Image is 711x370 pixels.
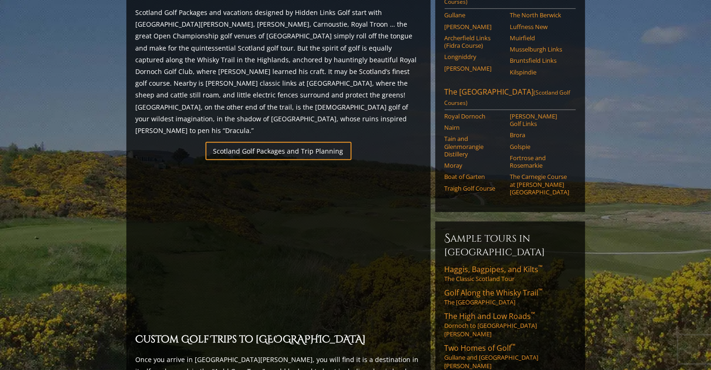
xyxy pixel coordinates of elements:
a: Kilspindie [510,68,570,76]
h6: Sample Tours in [GEOGRAPHIC_DATA] [445,231,576,259]
a: Musselburgh Links [510,45,570,53]
a: Two Homes of Golf™Gullane and [GEOGRAPHIC_DATA][PERSON_NAME] [445,343,576,370]
a: Archerfield Links (Fidra Course) [445,34,504,50]
span: The High and Low Roads [445,311,535,321]
a: The Carnegie Course at [PERSON_NAME][GEOGRAPHIC_DATA] [510,173,570,196]
a: [PERSON_NAME] Golf Links [510,112,570,128]
h2: Custom Golf Trips to [GEOGRAPHIC_DATA] [136,332,421,348]
a: Haggis, Bagpipes, and Kilts™The Classic Scotland Tour [445,264,576,283]
a: Boat of Garten [445,173,504,180]
a: [PERSON_NAME] [445,23,504,30]
a: Moray [445,162,504,169]
a: Gullane [445,11,504,19]
a: Longniddry [445,53,504,60]
iframe: Sir-Nick-favorite-Open-Rota-Venues [136,166,421,326]
a: Traigh Golf Course [445,185,504,192]
a: Golspie [510,143,570,150]
a: Luffness New [510,23,570,30]
a: The North Berwick [510,11,570,19]
sup: ™ [539,287,543,295]
a: Golf Along the Whisky Trail™The [GEOGRAPHIC_DATA] [445,288,576,306]
span: Haggis, Bagpipes, and Kilts [445,264,543,274]
p: Scotland Golf Packages and vacations designed by Hidden Links Golf start with [GEOGRAPHIC_DATA][P... [136,7,421,136]
a: Fortrose and Rosemarkie [510,154,570,170]
span: (Scotland Golf Courses) [445,89,571,107]
span: Golf Along the Whisky Trail [445,288,543,298]
a: Royal Dornoch [445,112,504,120]
a: The [GEOGRAPHIC_DATA](Scotland Golf Courses) [445,87,576,110]
a: The High and Low Roads™Dornoch to [GEOGRAPHIC_DATA][PERSON_NAME] [445,311,576,338]
sup: ™ [531,310,535,318]
a: Bruntsfield Links [510,57,570,64]
a: Muirfield [510,34,570,42]
a: [PERSON_NAME] [445,65,504,72]
sup: ™ [539,263,543,271]
a: Tain and Glenmorangie Distillery [445,135,504,158]
a: Nairn [445,124,504,131]
a: Brora [510,131,570,139]
a: Scotland Golf Packages and Trip Planning [205,142,352,160]
sup: ™ [512,342,516,350]
span: Two Homes of Golf [445,343,516,353]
